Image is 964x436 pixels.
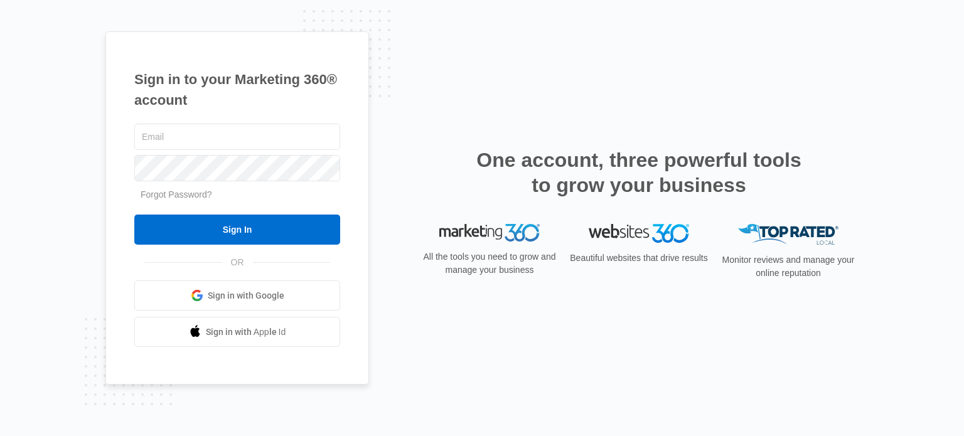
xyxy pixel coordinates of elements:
p: All the tools you need to grow and manage your business [419,250,560,277]
a: Sign in with Apple Id [134,317,340,347]
img: Top Rated Local [738,224,838,245]
span: OR [222,256,253,269]
h1: Sign in to your Marketing 360® account [134,69,340,110]
img: Websites 360 [589,224,689,242]
p: Beautiful websites that drive results [569,252,709,265]
a: Forgot Password? [141,189,212,199]
img: Marketing 360 [439,224,540,242]
p: Monitor reviews and manage your online reputation [718,253,859,280]
span: Sign in with Google [208,289,284,302]
input: Sign In [134,215,340,245]
a: Sign in with Google [134,280,340,311]
input: Email [134,124,340,150]
span: Sign in with Apple Id [206,326,286,339]
h2: One account, three powerful tools to grow your business [473,147,805,198]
